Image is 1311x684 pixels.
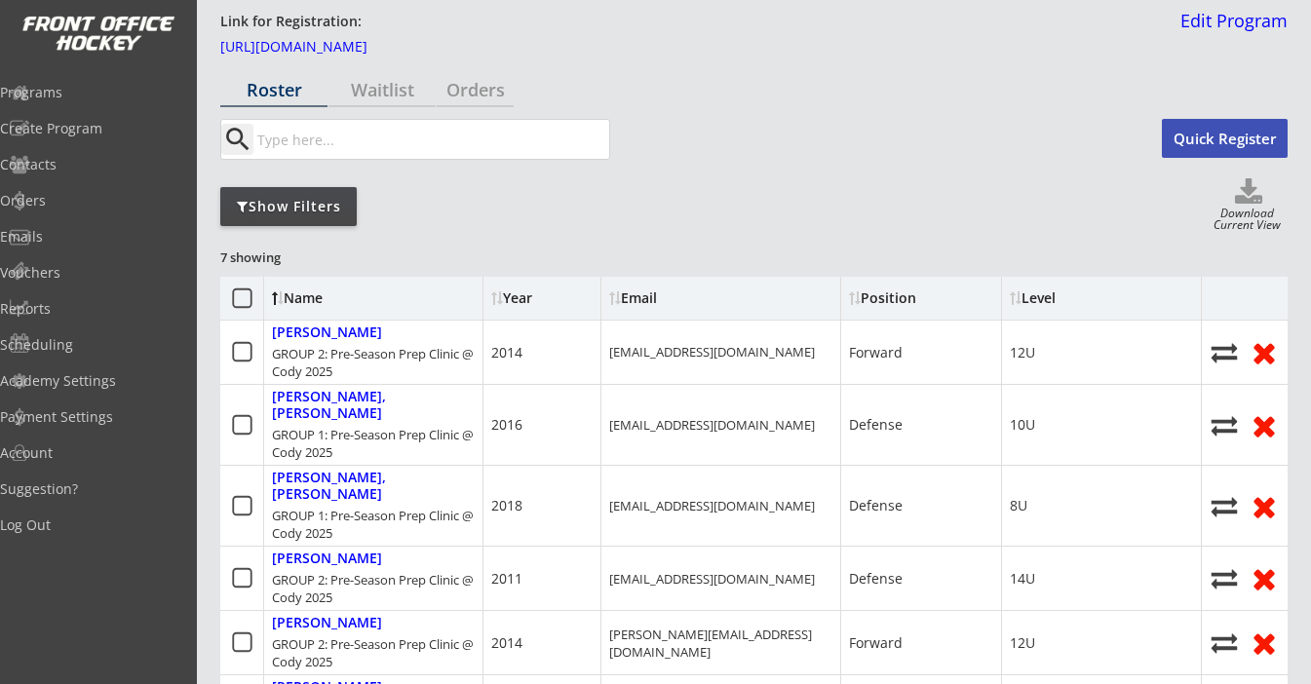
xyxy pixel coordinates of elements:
button: Remove from roster (no refund) [1249,563,1280,593]
div: 12U [1010,343,1035,362]
button: Move player [1210,565,1239,591]
div: GROUP 1: Pre-Season Prep Clinic @ Cody 2025 [272,507,475,542]
div: 7 showing [220,248,361,266]
div: 2014 [491,633,522,653]
div: 12U [1010,633,1035,653]
div: Defense [849,569,903,589]
a: [URL][DOMAIN_NAME] [220,40,415,61]
div: Year [491,291,593,305]
div: Name [272,291,431,305]
div: Download Current View [1207,208,1288,234]
button: Move player [1210,412,1239,438]
div: 8U [1010,496,1027,515]
div: Show Filters [220,197,357,216]
img: FOH%20White%20Logo%20Transparent.png [21,16,175,52]
button: Remove from roster (no refund) [1249,410,1280,440]
div: Forward [849,343,903,362]
div: Email [609,291,785,305]
div: 2018 [491,496,522,515]
div: 10U [1010,415,1035,435]
button: Quick Register [1162,119,1288,158]
div: Waitlist [328,81,436,98]
div: Roster [220,81,328,98]
div: [EMAIL_ADDRESS][DOMAIN_NAME] [609,416,815,434]
div: Orders [437,81,514,98]
div: [EMAIL_ADDRESS][DOMAIN_NAME] [609,570,815,588]
button: Move player [1210,339,1239,365]
input: Type here... [253,120,609,159]
div: GROUP 1: Pre-Season Prep Clinic @ Cody 2025 [272,426,475,461]
div: [EMAIL_ADDRESS][DOMAIN_NAME] [609,497,815,514]
div: Defense [849,415,903,435]
div: Level [1010,291,1185,305]
div: [EMAIL_ADDRESS][DOMAIN_NAME] [609,343,815,361]
div: 2011 [491,569,522,589]
div: 2016 [491,415,522,435]
div: 2014 [491,343,522,362]
div: [PERSON_NAME][EMAIL_ADDRESS][DOMAIN_NAME] [609,626,831,661]
div: GROUP 2: Pre-Season Prep Clinic @ Cody 2025 [272,345,475,380]
button: Move player [1210,493,1239,519]
button: Move player [1210,629,1239,656]
div: Forward [849,633,903,653]
div: GROUP 2: Pre-Season Prep Clinic @ Cody 2025 [272,635,475,670]
div: [PERSON_NAME] [272,551,382,567]
button: Remove from roster (no refund) [1249,627,1280,658]
div: GROUP 2: Pre-Season Prep Clinic @ Cody 2025 [272,571,475,606]
div: Position [849,291,993,305]
button: Remove from roster (no refund) [1249,337,1280,367]
button: Click to download full roster. Your browser settings may try to block it, check your security set... [1210,178,1288,208]
div: Link for Registration: [220,12,365,32]
a: Edit Program [1173,12,1288,46]
div: [PERSON_NAME], [PERSON_NAME] [272,470,475,503]
button: Remove from roster (no refund) [1249,491,1280,521]
button: search [221,124,253,155]
div: [PERSON_NAME] [272,324,382,341]
div: [PERSON_NAME], [PERSON_NAME] [272,389,475,422]
div: 14U [1010,569,1035,589]
div: [PERSON_NAME] [272,615,382,631]
div: Defense [849,496,903,515]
